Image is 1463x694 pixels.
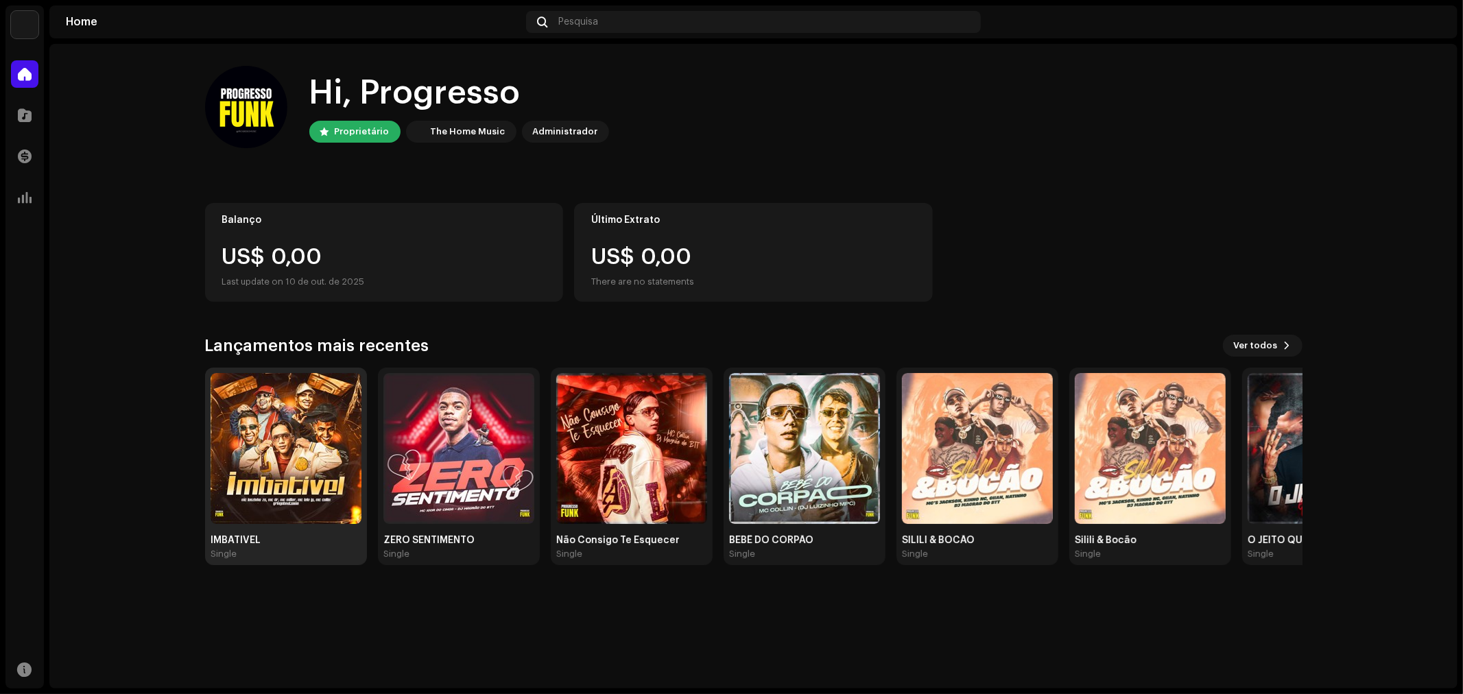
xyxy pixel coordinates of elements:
div: Home [66,16,521,27]
img: 7e20cce0-968a-4e3f-89d5-3ed969c7b438 [1419,11,1441,33]
div: Single [902,549,928,560]
img: c86870aa-2232-4ba3-9b41-08f587110171 [11,11,38,38]
div: Hi, Progresso [309,71,609,115]
span: Pesquisa [558,16,598,27]
div: There are no statements [591,274,694,290]
div: Balanço [222,215,547,226]
img: c86870aa-2232-4ba3-9b41-08f587110171 [409,123,425,140]
img: 9b51a704-d5cd-4780-bdd6-4beae841b1a5 [1248,373,1399,524]
img: 614e4c71-61b4-439d-adab-8a31dde818ea [729,373,880,524]
img: 12311bf6-0bf8-4e14-bd7f-ebf29bcf5f4a [556,373,707,524]
div: ZERO SENTIMENTO [383,535,534,546]
img: e71f9adf-a399-46c9-913a-d7cbd0d7f7ee [211,373,361,524]
div: IMBATÍVEL [211,535,361,546]
div: O JEITO QUE ELA FAZ [1248,535,1399,546]
div: Single [383,549,409,560]
h3: Lançamentos mais recentes [205,335,429,357]
re-o-card-value: Último Extrato [574,203,933,302]
div: Administrador [533,123,598,140]
div: Single [556,549,582,560]
div: SILILI & BOCÃO [902,535,1053,546]
img: e6af568d-4591-4285-b853-eea7c51b8e35 [383,373,534,524]
button: Ver todos [1223,335,1303,357]
div: Single [1248,549,1274,560]
span: Ver todos [1234,332,1278,359]
div: Single [211,549,237,560]
img: 7e20cce0-968a-4e3f-89d5-3ed969c7b438 [205,66,287,148]
div: Last update on 10 de out. de 2025 [222,274,547,290]
div: Não Consigo Te Esquecer [556,535,707,546]
div: Último Extrato [591,215,916,226]
div: Proprietário [335,123,390,140]
img: 3aea6d35-3eff-4d2b-87b0-28bdb5a3371b [1075,373,1226,524]
div: The Home Music [431,123,505,140]
div: Silili & Bocão [1075,535,1226,546]
div: Single [1075,549,1101,560]
div: BEBÊ DO CORPÃO [729,535,880,546]
img: b0821d68-d521-4193-a45a-f6695a45473e [902,373,1053,524]
re-o-card-value: Balanço [205,203,564,302]
div: Single [729,549,755,560]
